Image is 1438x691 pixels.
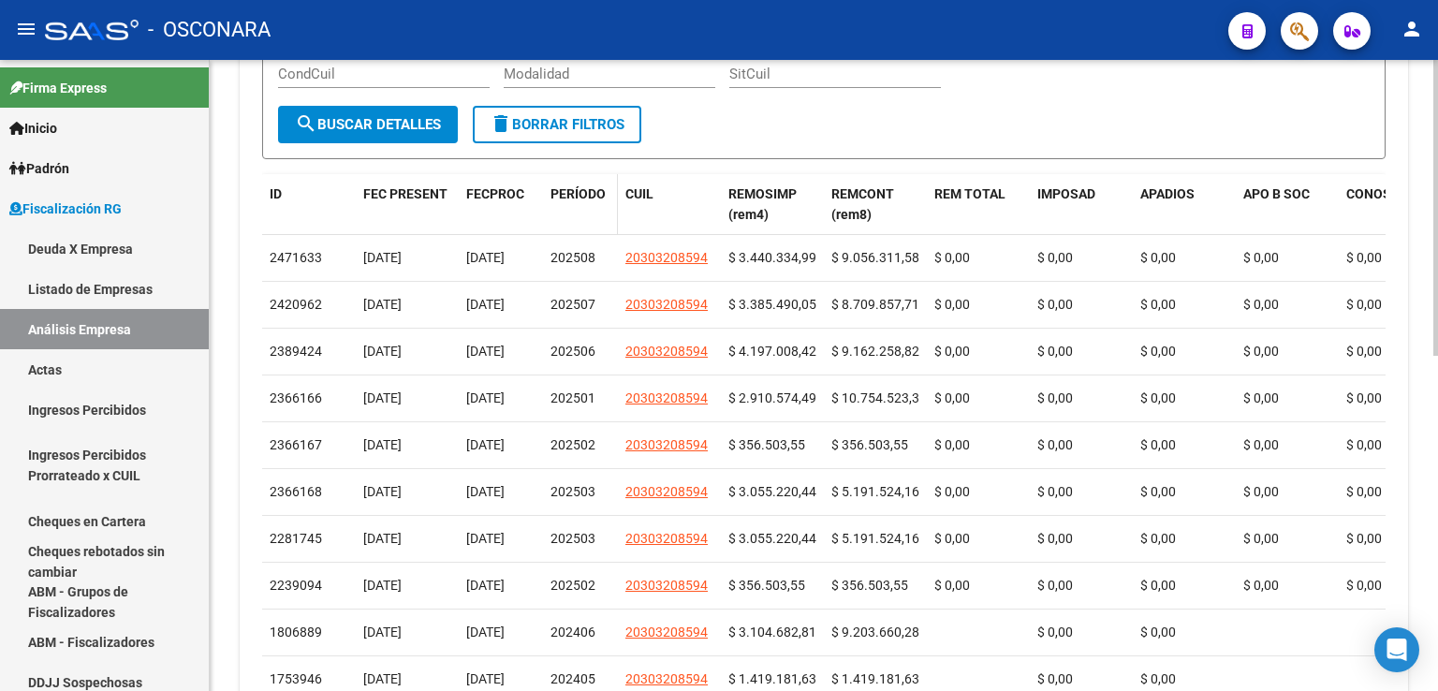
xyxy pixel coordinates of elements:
[466,297,505,312] span: [DATE]
[934,437,970,452] span: $ 0,00
[1140,390,1176,405] span: $ 0,00
[270,578,322,593] span: 2239094
[721,174,824,236] datatable-header-cell: REMOSIMP (rem4)
[466,250,505,265] span: [DATE]
[270,186,282,201] span: ID
[1346,578,1382,593] span: $ 0,00
[1243,578,1279,593] span: $ 0,00
[9,198,122,219] span: Fiscalización RG
[363,578,402,593] span: [DATE]
[1140,250,1176,265] span: $ 0,00
[1401,18,1423,40] mat-icon: person
[1346,484,1382,499] span: $ 0,00
[9,118,57,139] span: Inicio
[728,625,816,640] span: $ 3.104.682,81
[728,578,805,593] span: $ 356.503,55
[1037,297,1073,312] span: $ 0,00
[934,250,970,265] span: $ 0,00
[1346,531,1382,546] span: $ 0,00
[363,186,448,201] span: FEC PRESENT
[270,390,322,405] span: 2366166
[1133,174,1236,236] datatable-header-cell: APADIOS
[1243,484,1279,499] span: $ 0,00
[927,174,1030,236] datatable-header-cell: REM TOTAL
[1243,437,1279,452] span: $ 0,00
[550,344,595,359] span: 202506
[831,344,919,359] span: $ 9.162.258,82
[1346,186,1391,201] span: CONOS
[363,671,402,686] span: [DATE]
[824,174,927,236] datatable-header-cell: REMCONT (rem8)
[728,437,805,452] span: $ 356.503,55
[1346,344,1382,359] span: $ 0,00
[934,186,1005,201] span: REM TOTAL
[1037,390,1073,405] span: $ 0,00
[9,158,69,179] span: Padrón
[1037,625,1073,640] span: $ 0,00
[728,531,816,546] span: $ 3.055.220,44
[466,578,505,593] span: [DATE]
[466,531,505,546] span: [DATE]
[1236,174,1339,236] datatable-header-cell: APO B SOC
[1037,250,1073,265] span: $ 0,00
[1140,484,1176,499] span: $ 0,00
[270,297,322,312] span: 2420962
[363,344,402,359] span: [DATE]
[934,484,970,499] span: $ 0,00
[728,671,816,686] span: $ 1.419.181,63
[1037,344,1073,359] span: $ 0,00
[625,297,708,312] span: 20303208594
[625,578,708,593] span: 20303208594
[262,174,356,236] datatable-header-cell: ID
[625,625,708,640] span: 20303208594
[1140,671,1176,686] span: $ 0,00
[356,174,459,236] datatable-header-cell: FEC PRESENT
[934,390,970,405] span: $ 0,00
[1140,531,1176,546] span: $ 0,00
[728,186,797,223] span: REMOSIMP (rem4)
[934,297,970,312] span: $ 0,00
[550,186,606,201] span: PERÍODO
[1140,437,1176,452] span: $ 0,00
[550,390,595,405] span: 202501
[625,671,708,686] span: 20303208594
[1140,625,1176,640] span: $ 0,00
[831,625,919,640] span: $ 9.203.660,28
[270,484,322,499] span: 2366168
[550,625,595,640] span: 202406
[270,625,322,640] span: 1806889
[831,671,919,686] span: $ 1.419.181,63
[625,186,653,201] span: CUIL
[625,390,708,405] span: 20303208594
[1140,578,1176,593] span: $ 0,00
[1030,174,1133,236] datatable-header-cell: IMPOSAD
[295,112,317,135] mat-icon: search
[625,344,708,359] span: 20303208594
[270,531,322,546] span: 2281745
[1374,627,1419,672] div: Open Intercom Messenger
[1037,186,1095,201] span: IMPOSAD
[1037,437,1073,452] span: $ 0,00
[831,578,908,593] span: $ 356.503,55
[270,671,322,686] span: 1753946
[278,106,458,143] button: Buscar Detalles
[459,174,543,236] datatable-header-cell: FECPROC
[473,106,641,143] button: Borrar Filtros
[1346,297,1382,312] span: $ 0,00
[934,578,970,593] span: $ 0,00
[831,484,919,499] span: $ 5.191.524,16
[831,186,894,223] span: REMCONT (rem8)
[728,297,816,312] span: $ 3.385.490,05
[728,390,816,405] span: $ 2.910.574,49
[550,484,595,499] span: 202503
[1346,390,1382,405] span: $ 0,00
[625,484,708,499] span: 20303208594
[934,344,970,359] span: $ 0,00
[550,671,595,686] span: 202405
[295,116,441,133] span: Buscar Detalles
[1346,437,1382,452] span: $ 0,00
[466,437,505,452] span: [DATE]
[550,531,595,546] span: 202503
[1243,531,1279,546] span: $ 0,00
[1243,390,1279,405] span: $ 0,00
